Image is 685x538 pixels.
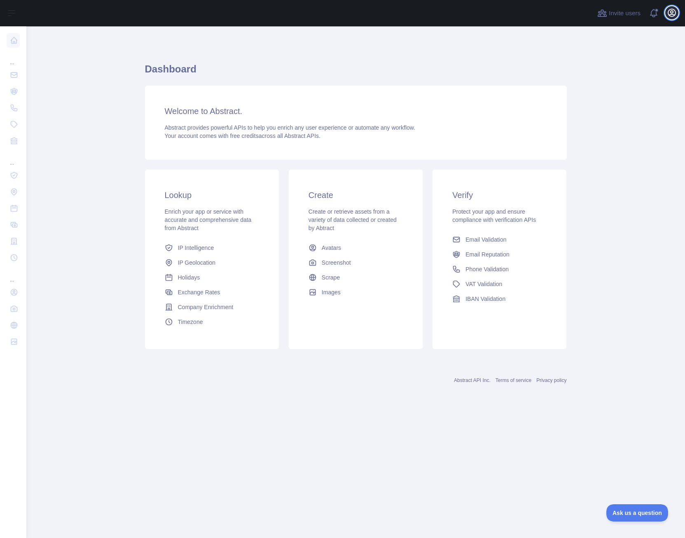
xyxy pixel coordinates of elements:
[165,133,320,139] span: Your account comes with across all Abstract APIs.
[449,291,550,306] a: IBAN Validation
[7,150,20,166] div: ...
[449,262,550,277] a: Phone Validation
[178,288,220,296] span: Exchange Rates
[161,300,262,314] a: Company Enrichment
[178,259,216,267] span: IP Geolocation
[165,124,416,131] span: Abstract provides powerful APIs to help you enrich any user experience or automate any workflow.
[165,105,547,117] h3: Welcome to Abstract.
[309,189,403,201] h3: Create
[606,504,669,522] iframe: Toggle Customer Support
[145,63,567,82] h1: Dashboard
[496,377,531,383] a: Terms of service
[161,255,262,270] a: IP Geolocation
[465,250,510,259] span: Email Reputation
[322,259,351,267] span: Screenshot
[465,265,509,273] span: Phone Validation
[165,189,259,201] h3: Lookup
[161,314,262,329] a: Timezone
[322,244,341,252] span: Avatars
[178,318,203,326] span: Timezone
[322,273,340,282] span: Scrape
[609,9,641,18] span: Invite users
[161,285,262,300] a: Exchange Rates
[449,247,550,262] a: Email Reputation
[454,377,491,383] a: Abstract API Inc.
[465,235,506,244] span: Email Validation
[449,277,550,291] a: VAT Validation
[305,270,406,285] a: Scrape
[7,49,20,66] div: ...
[305,285,406,300] a: Images
[230,133,259,139] span: free credits
[178,244,214,252] span: IP Intelligence
[309,208,397,231] span: Create or retrieve assets from a variety of data collected or created by Abtract
[7,267,20,283] div: ...
[465,280,502,288] span: VAT Validation
[452,189,547,201] h3: Verify
[305,255,406,270] a: Screenshot
[305,240,406,255] a: Avatars
[465,295,505,303] span: IBAN Validation
[536,377,566,383] a: Privacy policy
[165,208,252,231] span: Enrich your app or service with accurate and comprehensive data from Abstract
[178,273,200,282] span: Holidays
[161,240,262,255] a: IP Intelligence
[449,232,550,247] a: Email Validation
[322,288,341,296] span: Images
[161,270,262,285] a: Holidays
[596,7,642,20] button: Invite users
[178,303,234,311] span: Company Enrichment
[452,208,536,223] span: Protect your app and ensure compliance with verification APIs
